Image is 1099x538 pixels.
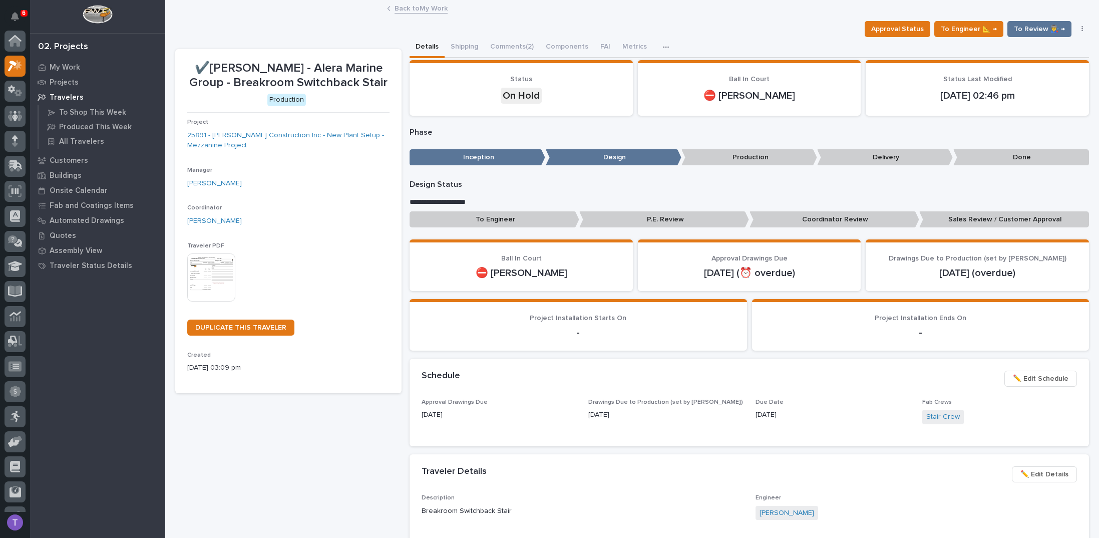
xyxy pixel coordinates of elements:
p: Assembly View [50,246,102,255]
p: Inception [410,149,545,166]
p: Traveler Status Details [50,261,132,271]
p: [DATE] [422,410,576,420]
p: Fab and Coatings Items [50,201,134,210]
a: Produced This Week [39,120,165,134]
div: On Hold [501,88,542,104]
span: Drawings Due to Production (set by [PERSON_NAME]) [889,255,1066,262]
a: Stair Crew [926,412,960,422]
a: Automated Drawings [30,213,165,228]
div: 02. Projects [38,42,88,53]
p: Breakroom Switchback Stair [422,506,743,516]
p: Projects [50,78,79,87]
a: Projects [30,75,165,90]
a: Buildings [30,168,165,183]
button: To Engineer 📐 → [934,21,1003,37]
span: Due Date [756,399,784,405]
span: Coordinator [187,205,222,211]
p: All Travelers [59,137,104,146]
p: To Engineer [410,211,579,228]
a: Travelers [30,90,165,105]
p: Onsite Calendar [50,186,108,195]
p: [DATE] 03:09 pm [187,363,390,373]
div: Notifications6 [13,12,26,28]
button: Components [540,37,594,58]
p: Produced This Week [59,123,132,132]
a: Back toMy Work [395,2,448,14]
p: Production [681,149,817,166]
a: Fab and Coatings Items [30,198,165,213]
span: Project [187,119,208,125]
p: Customers [50,156,88,165]
p: P.E. Review [579,211,749,228]
a: [PERSON_NAME] [187,216,242,226]
a: To Shop This Week [39,105,165,119]
span: To Review 👨‍🏭 → [1014,23,1065,35]
a: 25891 - [PERSON_NAME] Construction Inc - New Plant Setup - Mezzanine Project [187,130,390,151]
span: Status Last Modified [943,76,1012,83]
button: ✏️ Edit Schedule [1004,371,1077,387]
a: My Work [30,60,165,75]
p: - [764,327,1077,339]
p: ⛔ [PERSON_NAME] [650,90,849,102]
p: [DATE] [756,410,910,420]
p: Quotes [50,231,76,240]
span: Created [187,352,211,358]
a: [PERSON_NAME] [760,508,814,518]
span: Description [422,495,455,501]
a: Quotes [30,228,165,243]
span: Fab Crews [922,399,952,405]
p: To Shop This Week [59,108,126,117]
button: Approval Status [865,21,930,37]
span: DUPLICATE THIS TRAVELER [195,324,286,331]
p: Done [953,149,1089,166]
button: Metrics [616,37,653,58]
a: Onsite Calendar [30,183,165,198]
span: Manager [187,167,212,173]
p: Delivery [817,149,953,166]
img: Workspace Logo [83,5,112,24]
p: Design Status [410,180,1089,189]
p: [DATE] (overdue) [878,267,1077,279]
span: To Engineer 📐 → [941,23,997,35]
span: Approval Drawings Due [711,255,788,262]
span: Project Installation Starts On [530,315,626,322]
span: Status [510,76,532,83]
div: Production [267,94,306,106]
p: Buildings [50,171,82,180]
a: Customers [30,153,165,168]
button: Details [410,37,445,58]
span: Project Installation Ends On [875,315,966,322]
p: ✔️[PERSON_NAME] - Alera Marine Group - Breakroom Switchback Stair [187,61,390,90]
button: Shipping [445,37,484,58]
span: ✏️ Edit Schedule [1013,373,1068,385]
button: Notifications [5,6,26,27]
a: DUPLICATE THIS TRAVELER [187,320,294,336]
span: Traveler PDF [187,243,224,249]
p: Travelers [50,93,84,102]
span: Ball In Court [729,76,770,83]
p: My Work [50,63,80,72]
span: ✏️ Edit Details [1020,468,1068,480]
p: Design [546,149,681,166]
p: Automated Drawings [50,216,124,225]
p: - [422,327,735,339]
a: All Travelers [39,134,165,148]
p: ⛔ [PERSON_NAME] [422,267,621,279]
span: Approval Drawings Due [422,399,488,405]
button: To Review 👨‍🏭 → [1007,21,1071,37]
button: ✏️ Edit Details [1012,466,1077,482]
a: [PERSON_NAME] [187,178,242,189]
span: Drawings Due to Production (set by [PERSON_NAME]) [588,399,743,405]
p: [DATE] 02:46 pm [878,90,1077,102]
a: Traveler Status Details [30,258,165,273]
p: Coordinator Review [750,211,919,228]
span: Approval Status [871,23,924,35]
span: Engineer [756,495,781,501]
p: Sales Review / Customer Approval [919,211,1089,228]
p: Phase [410,128,1089,137]
a: Assembly View [30,243,165,258]
h2: Traveler Details [422,466,487,477]
h2: Schedule [422,371,460,382]
p: [DATE] (⏰ overdue) [650,267,849,279]
span: Ball In Court [501,255,542,262]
